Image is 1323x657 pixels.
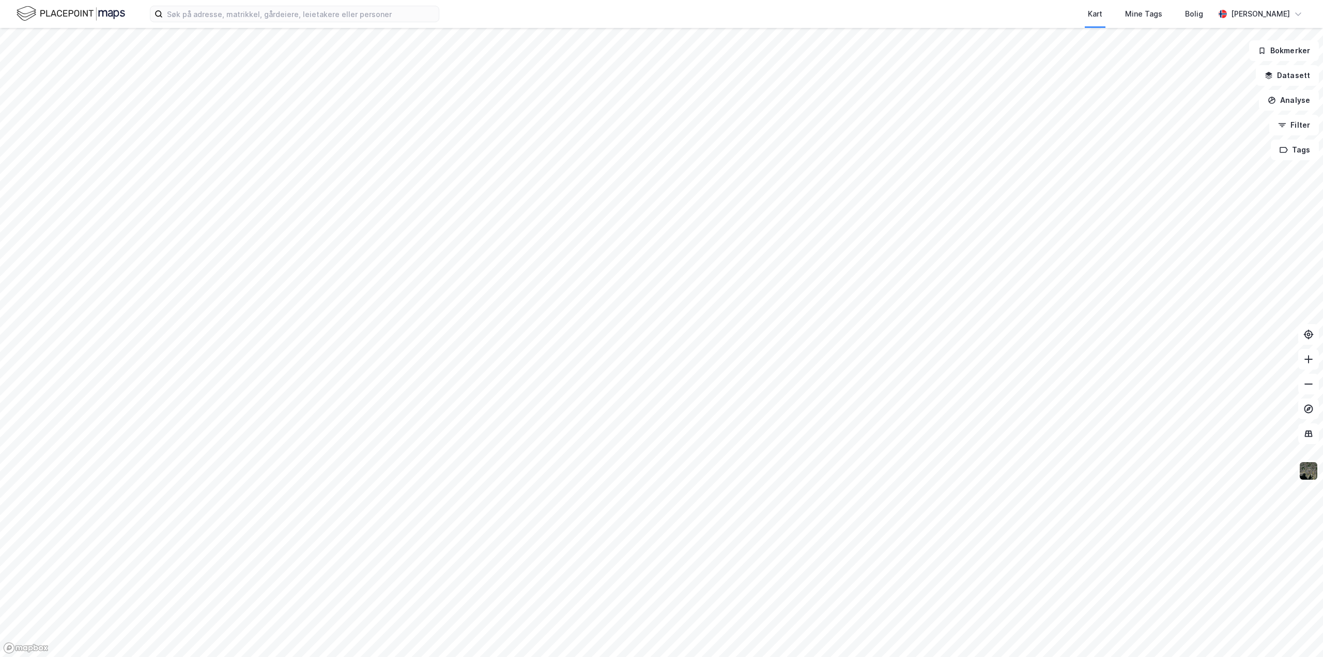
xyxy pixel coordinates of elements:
div: Kart [1088,8,1102,20]
div: [PERSON_NAME] [1231,8,1290,20]
iframe: Chat Widget [1271,607,1323,657]
button: Bokmerker [1249,40,1319,61]
input: Søk på adresse, matrikkel, gårdeiere, leietakere eller personer [163,6,439,22]
a: Mapbox homepage [3,642,49,654]
button: Tags [1271,140,1319,160]
button: Datasett [1256,65,1319,86]
img: 9k= [1299,461,1318,481]
div: Mine Tags [1125,8,1162,20]
button: Analyse [1259,90,1319,111]
div: Bolig [1185,8,1203,20]
button: Filter [1269,115,1319,135]
img: logo.f888ab2527a4732fd821a326f86c7f29.svg [17,5,125,23]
